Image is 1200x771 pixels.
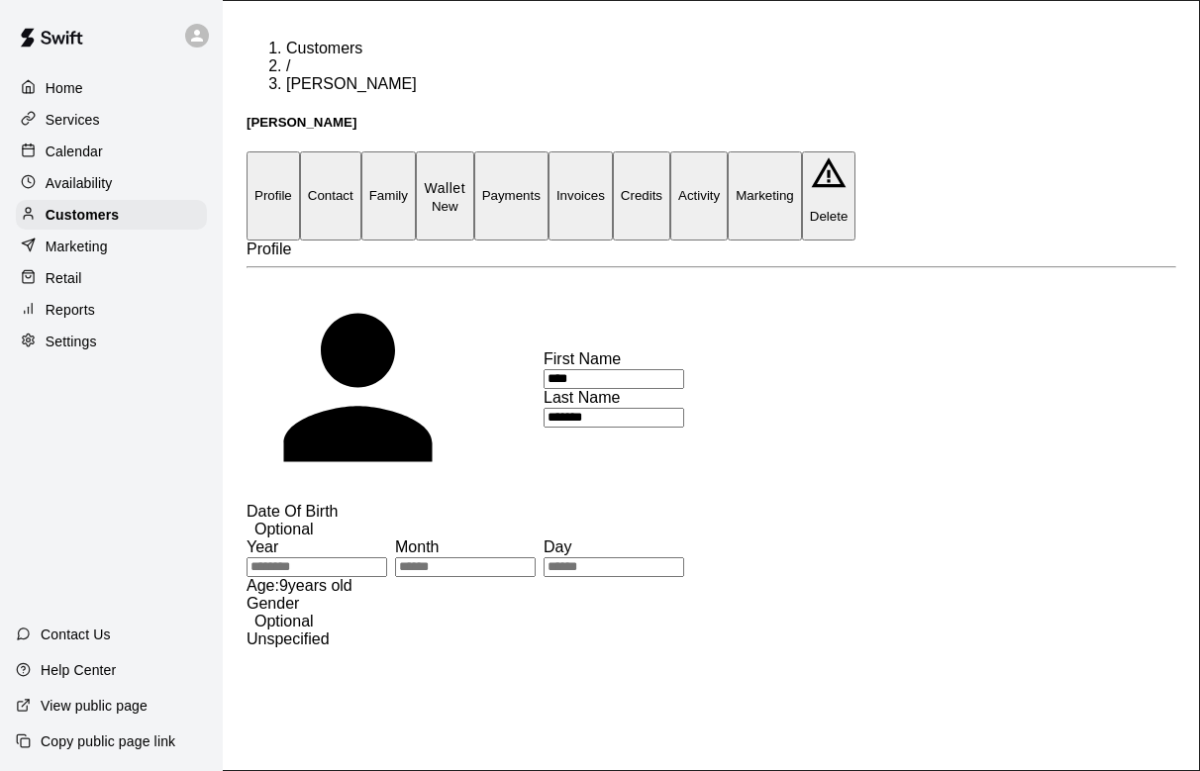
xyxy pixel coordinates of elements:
[247,630,1176,648] div: Unspecified
[41,696,148,716] p: View public page
[613,151,670,240] button: Credits
[395,538,439,555] span: Month
[16,105,207,135] a: Services
[46,237,108,256] p: Marketing
[41,660,116,680] p: Help Center
[247,613,322,629] span: Optional
[46,110,100,130] p: Services
[247,577,352,594] span: Age: 9 years old
[300,151,361,240] button: Contact
[16,168,207,198] a: Availability
[247,115,1176,130] h5: [PERSON_NAME]
[46,173,113,193] p: Availability
[247,538,278,555] span: Year
[16,200,207,230] a: Customers
[41,625,111,644] p: Contact Us
[549,151,613,240] button: Invoices
[247,521,322,537] span: Optional
[46,332,97,351] p: Settings
[544,350,621,367] span: First Name
[247,503,338,520] span: Date Of Birth
[46,205,119,225] p: Customers
[41,731,175,751] p: Copy public page link
[670,151,728,240] button: Activity
[424,199,466,214] span: New
[16,263,207,293] a: Retail
[286,57,1176,75] li: /
[46,300,95,320] p: Reports
[16,137,207,166] a: Calendar
[46,78,83,98] p: Home
[247,595,299,612] span: Gender
[286,40,362,56] a: Customers
[247,151,300,240] button: Profile
[46,268,82,288] p: Retail
[544,389,620,406] span: Last Name
[810,209,849,224] p: Delete
[16,232,207,261] a: Marketing
[474,151,549,240] button: Payments
[544,538,571,555] span: Day
[361,151,416,240] button: Family
[16,73,207,103] a: Home
[16,295,207,325] a: Reports
[424,178,466,199] p: Wallet
[247,151,1176,240] div: basic tabs example
[247,40,1176,93] nav: breadcrumb
[16,327,207,356] a: Settings
[286,75,417,92] span: [PERSON_NAME]
[728,151,802,240] button: Marketing
[46,142,103,161] p: Calendar
[247,241,291,257] span: Profile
